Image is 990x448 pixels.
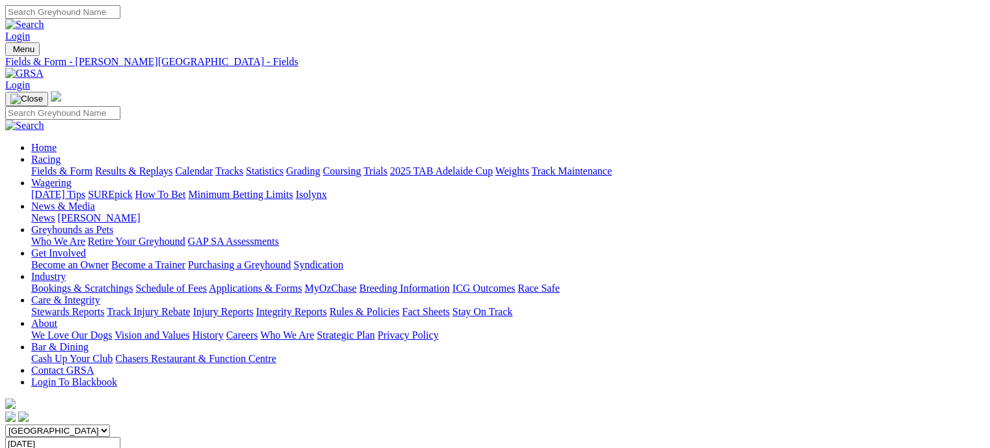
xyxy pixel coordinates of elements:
[31,341,89,352] a: Bar & Dining
[256,306,327,317] a: Integrity Reports
[31,224,113,235] a: Greyhounds as Pets
[31,294,100,305] a: Care & Integrity
[31,283,985,294] div: Industry
[209,283,302,294] a: Applications & Forms
[5,106,120,120] input: Search
[88,189,132,200] a: SUREpick
[5,79,30,91] a: Login
[31,283,133,294] a: Bookings & Scratchings
[323,165,361,176] a: Coursing
[111,259,186,270] a: Become a Trainer
[31,189,985,201] div: Wagering
[115,353,276,364] a: Chasers Restaurant & Function Centre
[95,165,172,176] a: Results & Replays
[452,283,515,294] a: ICG Outcomes
[390,165,493,176] a: 2025 TAB Adelaide Cup
[31,329,112,341] a: We Love Our Dogs
[188,259,291,270] a: Purchasing a Greyhound
[5,56,985,68] a: Fields & Form - [PERSON_NAME][GEOGRAPHIC_DATA] - Fields
[378,329,439,341] a: Privacy Policy
[188,236,279,247] a: GAP SA Assessments
[31,201,95,212] a: News & Media
[31,165,985,177] div: Racing
[363,165,387,176] a: Trials
[31,189,85,200] a: [DATE] Tips
[5,42,40,56] button: Toggle navigation
[135,189,186,200] a: How To Bet
[31,212,55,223] a: News
[18,412,29,422] img: twitter.svg
[188,189,293,200] a: Minimum Betting Limits
[294,259,343,270] a: Syndication
[107,306,190,317] a: Track Injury Rebate
[31,236,985,247] div: Greyhounds as Pets
[10,94,43,104] img: Close
[31,259,985,271] div: Get Involved
[31,376,117,387] a: Login To Blackbook
[215,165,243,176] a: Tracks
[5,68,44,79] img: GRSA
[13,44,34,54] span: Menu
[31,353,113,364] a: Cash Up Your Club
[115,329,189,341] a: Vision and Values
[31,329,985,341] div: About
[317,329,375,341] a: Strategic Plan
[5,31,30,42] a: Login
[532,165,612,176] a: Track Maintenance
[495,165,529,176] a: Weights
[31,306,104,317] a: Stewards Reports
[31,165,92,176] a: Fields & Form
[359,283,450,294] a: Breeding Information
[5,412,16,422] img: facebook.svg
[31,318,57,329] a: About
[517,283,559,294] a: Race Safe
[31,259,109,270] a: Become an Owner
[31,271,66,282] a: Industry
[31,365,94,376] a: Contact GRSA
[5,399,16,409] img: logo-grsa-white.png
[31,142,57,153] a: Home
[452,306,512,317] a: Stay On Track
[402,306,450,317] a: Fact Sheets
[5,5,120,19] input: Search
[31,154,61,165] a: Racing
[31,353,985,365] div: Bar & Dining
[31,247,86,259] a: Get Involved
[192,329,223,341] a: History
[5,19,44,31] img: Search
[193,306,253,317] a: Injury Reports
[329,306,400,317] a: Rules & Policies
[88,236,186,247] a: Retire Your Greyhound
[305,283,357,294] a: MyOzChase
[260,329,314,341] a: Who We Are
[31,177,72,188] a: Wagering
[246,165,284,176] a: Statistics
[226,329,258,341] a: Careers
[296,189,327,200] a: Isolynx
[5,120,44,132] img: Search
[31,236,85,247] a: Who We Are
[31,306,985,318] div: Care & Integrity
[31,212,985,224] div: News & Media
[286,165,320,176] a: Grading
[5,92,48,106] button: Toggle navigation
[135,283,206,294] a: Schedule of Fees
[57,212,140,223] a: [PERSON_NAME]
[51,91,61,102] img: logo-grsa-white.png
[175,165,213,176] a: Calendar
